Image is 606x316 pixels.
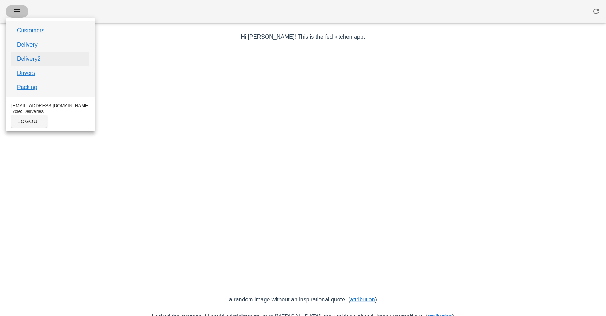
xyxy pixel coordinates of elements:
[17,119,41,124] span: logout
[97,33,509,41] p: Hi [PERSON_NAME]! This is the fed kitchen app.
[11,103,89,109] div: [EMAIL_ADDRESS][DOMAIN_NAME]
[17,83,37,92] a: Packing
[17,40,38,49] a: Delivery
[17,26,44,35] a: Customers
[17,55,41,63] a: Delivery2
[17,69,35,77] a: Drivers
[11,109,89,114] div: Role: Deliveries
[11,115,47,128] button: logout
[350,296,375,303] a: attribution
